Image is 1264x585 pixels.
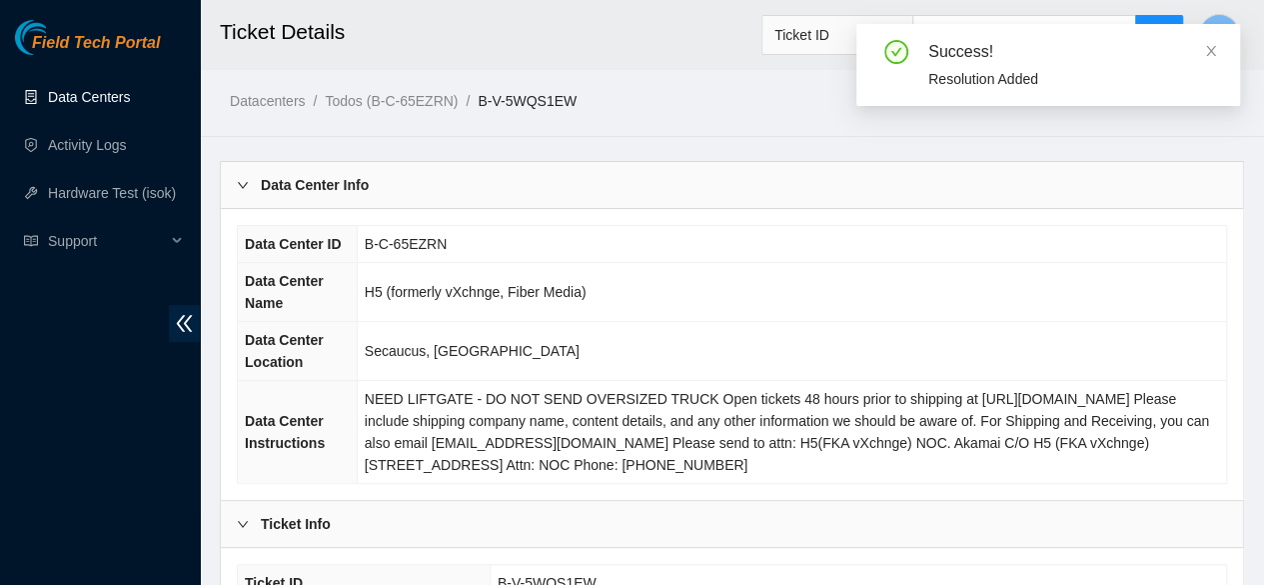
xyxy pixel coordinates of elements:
[15,20,101,55] img: Akamai Technologies
[912,15,1136,55] input: Enter text here...
[261,174,369,196] b: Data Center Info
[928,40,1216,64] div: Success!
[245,273,324,311] span: Data Center Name
[774,20,900,50] span: Ticket ID
[237,179,249,191] span: right
[48,221,166,261] span: Support
[24,234,38,248] span: read
[245,413,325,451] span: Data Center Instructions
[48,89,130,105] a: Data Centers
[169,305,200,342] span: double-left
[48,185,176,201] a: Hardware Test (isok)
[230,93,305,109] a: Datacenters
[365,391,1209,473] span: NEED LIFTGATE - DO NOT SEND OVERSIZED TRUCK Open tickets 48 hours prior to shipping at [URL][DOMA...
[237,518,249,530] span: right
[245,236,341,252] span: Data Center ID
[221,162,1243,208] div: Data Center Info
[1214,22,1225,47] span: B
[313,93,317,109] span: /
[1135,15,1183,55] button: search
[325,93,458,109] a: Todos (B-C-65EZRN)
[245,332,324,370] span: Data Center Location
[928,68,1216,90] div: Resolution Added
[466,93,470,109] span: /
[365,284,587,300] span: H5 (formerly vXchnge, Fiber Media)
[48,137,127,153] a: Activity Logs
[32,34,160,53] span: Field Tech Portal
[884,40,908,64] span: check-circle
[15,36,160,62] a: Akamai TechnologiesField Tech Portal
[221,501,1243,547] div: Ticket Info
[1204,44,1218,58] span: close
[1199,14,1239,54] button: B
[478,93,577,109] a: B-V-5WQS1EW
[365,343,580,359] span: Secaucus, [GEOGRAPHIC_DATA]
[365,236,447,252] span: B-C-65EZRN
[261,513,331,535] b: Ticket Info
